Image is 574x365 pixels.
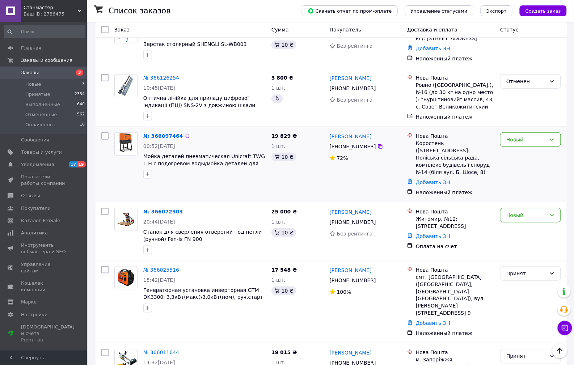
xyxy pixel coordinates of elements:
button: Создать заказ [520,5,567,16]
span: 10:45[DATE] [143,85,175,91]
div: Отменен [506,77,546,85]
a: Добавить ЭН [416,233,450,239]
div: Наложенный платеж [416,55,494,62]
span: 100% [337,289,351,295]
span: Экспорт [486,8,507,14]
a: № 366025516 [143,267,179,273]
div: Ваш ID: 2786475 [24,11,87,17]
a: [PERSON_NAME] [330,75,372,82]
div: 10 ₴ [271,41,296,49]
div: Нова Пошта [416,74,494,81]
span: Главная [21,45,41,51]
span: 16 [80,122,85,128]
span: Статус [500,27,519,33]
span: Заказы [21,69,39,76]
a: Верстак столярный SHENGLI SL-WB003 [143,41,247,47]
a: № 366097464 [143,133,183,139]
div: Принят [506,269,546,277]
div: Оплата на счет [416,243,494,250]
span: Создать заказ [526,8,561,14]
a: Генераторная установка инверторная GTM DK3300i 3,3кВт(макс)/3,0кВт(ном), руч.старт [143,287,263,300]
a: Создать заказ [512,8,567,13]
span: Выполненные [25,101,60,108]
span: 1 шт. [271,85,286,91]
a: Добавить ЭН [416,321,450,326]
span: 19 829 ₴ [271,133,297,139]
span: 19 015 ₴ [271,350,297,356]
a: Фото товару [114,132,138,156]
button: Экспорт [481,5,512,16]
div: Житомир, №12: [STREET_ADDRESS] [416,215,494,230]
span: Сообщения [21,137,49,143]
span: 15:42[DATE] [143,277,175,283]
span: Скачать отчет по пром-оплате [308,8,392,14]
span: 562 [77,111,85,118]
div: Наложенный платеж [416,189,494,196]
span: 1 шт. [271,219,286,225]
a: [PERSON_NAME] [330,349,372,357]
img: Фото товару [115,133,137,155]
span: [DEMOGRAPHIC_DATA] и счета [21,324,75,344]
img: Фото товару [115,212,137,227]
span: Покупатель [330,27,362,33]
div: Нова Пошта [416,349,494,356]
span: 00:52[DATE] [143,143,175,149]
a: Станок для сверления отверстий под петли (ручной) Fen-is FN 900 [143,229,262,242]
a: Фото товару [114,74,138,97]
a: [PERSON_NAME] [330,133,372,140]
span: Без рейтинга [337,231,373,237]
div: 10 ₴ [271,228,296,237]
span: Покупатели [21,205,51,212]
div: [PHONE_NUMBER] [328,275,377,285]
span: Каталог ProSale [21,217,60,224]
span: 19 [77,161,85,167]
span: 1 шт. [271,277,286,283]
a: № 366072303 [143,209,183,215]
a: [PERSON_NAME] [330,267,372,274]
span: Уведомления [21,161,54,168]
button: Управление статусами [405,5,473,16]
span: 17 548 ₴ [271,267,297,273]
div: Ровно ([GEOGRAPHIC_DATA].), №16 (до 30 кг на одно место ): "Бурштиновий" массив, 43, с. Совет Вел... [416,81,494,110]
a: Мойка деталей пневматическая Unicraft TWG 1 H с подогревом воды/мойка деталей для СТО [143,153,265,174]
div: [PHONE_NUMBER] [328,83,377,93]
span: Показатели работы компании [21,174,67,187]
input: Поиск [4,25,85,38]
span: Отмененные [25,111,57,118]
span: 2334 [75,91,85,98]
span: Инструменты вебмастера и SEO [21,242,67,255]
span: 20:44[DATE] [143,219,175,225]
span: 3 [76,69,83,76]
div: Наложенный платеж [416,113,494,120]
span: Управление статусами [411,8,468,14]
span: Аналитика [21,230,48,236]
span: 17 [69,161,77,167]
button: Скачать отчет по пром-оплате [302,5,398,16]
div: Принят [506,352,546,360]
h1: Список заказов [109,7,171,15]
span: 25 000 ₴ [271,209,297,215]
span: Кошелек компании [21,280,67,293]
a: № 366126254 [143,75,179,81]
span: Отзывы [21,192,40,199]
div: Prom топ [21,337,75,343]
button: Чат с покупателем [558,321,572,335]
button: Наверх [552,343,567,358]
span: Управление сайтом [21,261,67,274]
span: Заказ [114,27,130,33]
span: Новые [25,81,41,88]
div: Нова Пошта [416,266,494,273]
div: [PHONE_NUMBER] [328,217,377,227]
span: Оплаченные [25,122,56,128]
div: Коростень ([STREET_ADDRESS]: Поліська сільська рада, комплекс будівель і споруд №14 (біля вул. Б.... [416,140,494,176]
span: Доставка и оплата [407,27,457,33]
div: смт. [GEOGRAPHIC_DATA] ([GEOGRAPHIC_DATA], [GEOGRAPHIC_DATA] [GEOGRAPHIC_DATA]), вул. [PERSON_NAM... [416,273,494,317]
span: Оптична лінійка для приладу цифрової індикації (ПЦІ) SNS-2V з довжиною шкали 800мм [143,95,256,115]
span: 3 [82,81,85,88]
div: Наложенный платеж [416,330,494,337]
div: Нова Пошта [416,208,494,215]
div: Новый [506,136,546,144]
